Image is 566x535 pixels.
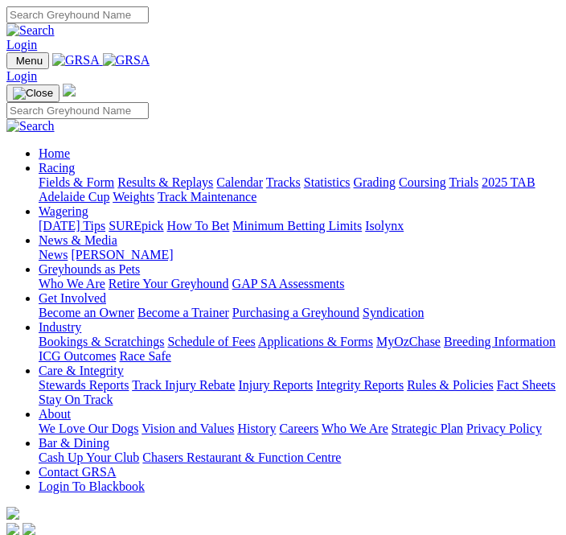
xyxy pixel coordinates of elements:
a: News & Media [39,233,117,247]
a: Breeding Information [444,335,556,348]
a: Injury Reports [238,378,313,392]
img: Close [13,87,53,100]
a: History [237,422,276,435]
a: Login [6,38,37,51]
a: SUREpick [109,219,163,233]
a: Cash Up Your Club [39,451,139,464]
div: About [39,422,560,436]
a: Login To Blackbook [39,479,145,493]
div: News & Media [39,248,560,262]
a: [DATE] Tips [39,219,105,233]
div: Greyhounds as Pets [39,277,560,291]
a: Applications & Forms [258,335,373,348]
a: Greyhounds as Pets [39,262,140,276]
img: logo-grsa-white.png [63,84,76,97]
a: Contact GRSA [39,465,116,479]
button: Toggle navigation [6,84,59,102]
a: Schedule of Fees [167,335,255,348]
div: Get Involved [39,306,560,320]
a: Care & Integrity [39,364,124,377]
a: Track Injury Rebate [132,378,235,392]
a: We Love Our Dogs [39,422,138,435]
div: Wagering [39,219,560,233]
div: Care & Integrity [39,378,560,407]
a: Isolynx [365,219,404,233]
a: About [39,407,71,421]
a: Retire Your Greyhound [109,277,229,290]
a: Who We Are [39,277,105,290]
a: How To Bet [167,219,230,233]
a: Who We Are [322,422,388,435]
button: Toggle navigation [6,52,49,69]
img: Search [6,119,55,134]
div: Bar & Dining [39,451,560,465]
a: Statistics [304,175,351,189]
a: [PERSON_NAME] [71,248,173,261]
a: Rules & Policies [407,378,494,392]
a: MyOzChase [376,335,441,348]
img: Search [6,23,55,38]
a: Minimum Betting Limits [232,219,362,233]
a: Bookings & Scratchings [39,335,164,348]
a: Privacy Policy [466,422,542,435]
a: Industry [39,320,81,334]
a: Fields & Form [39,175,114,189]
a: News [39,248,68,261]
a: Grading [354,175,396,189]
a: GAP SA Assessments [232,277,345,290]
a: Become an Owner [39,306,134,319]
input: Search [6,102,149,119]
a: Tracks [266,175,301,189]
a: Syndication [363,306,424,319]
a: Calendar [216,175,263,189]
a: 2025 TAB Adelaide Cup [39,175,535,204]
a: Results & Replays [117,175,213,189]
a: Careers [279,422,318,435]
a: Strategic Plan [392,422,463,435]
a: Vision and Values [141,422,234,435]
div: Industry [39,335,560,364]
a: Become a Trainer [137,306,229,319]
input: Search [6,6,149,23]
a: Racing [39,161,75,175]
a: Get Involved [39,291,106,305]
a: Purchasing a Greyhound [232,306,359,319]
a: Weights [113,190,154,204]
a: Integrity Reports [316,378,404,392]
a: ICG Outcomes [39,349,116,363]
a: Chasers Restaurant & Function Centre [142,451,341,464]
a: Race Safe [119,349,170,363]
a: Track Maintenance [158,190,256,204]
a: Wagering [39,204,88,218]
a: Fact Sheets [497,378,556,392]
a: Stay On Track [39,393,113,406]
span: Menu [16,55,43,67]
a: Coursing [399,175,446,189]
img: GRSA [103,53,150,68]
div: Racing [39,175,560,204]
a: Login [6,69,37,83]
a: Home [39,146,70,160]
img: logo-grsa-white.png [6,507,19,520]
img: GRSA [52,53,100,68]
a: Bar & Dining [39,436,109,450]
a: Trials [449,175,478,189]
a: Stewards Reports [39,378,129,392]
